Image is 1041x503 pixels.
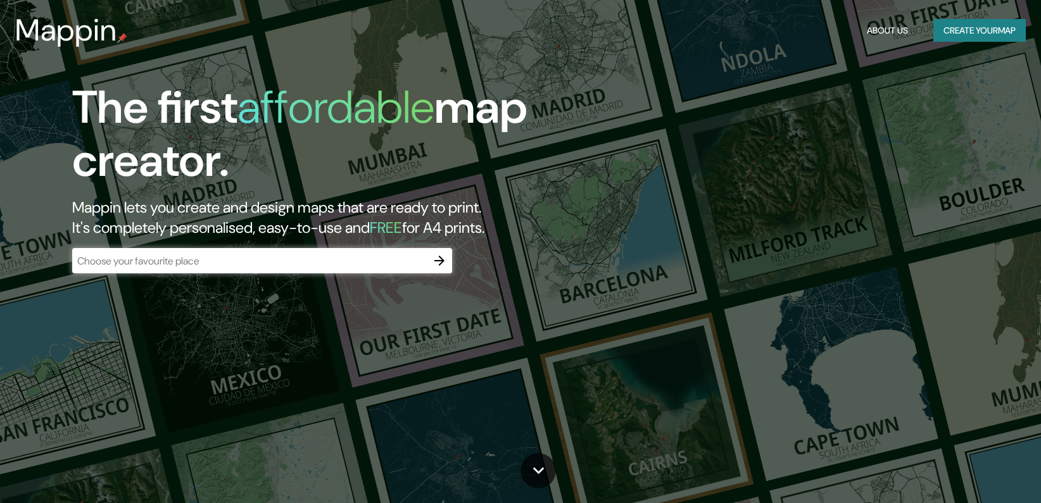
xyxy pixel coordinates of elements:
h3: Mappin [15,13,117,48]
h1: affordable [237,78,434,137]
h5: FREE [370,218,402,237]
button: About Us [862,19,913,42]
h2: Mappin lets you create and design maps that are ready to print. It's completely personalised, eas... [72,197,593,238]
h1: The first map creator. [72,81,593,197]
iframe: Help widget launcher [928,454,1027,489]
img: mappin-pin [117,33,127,43]
button: Create yourmap [933,19,1026,42]
input: Choose your favourite place [72,254,427,268]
